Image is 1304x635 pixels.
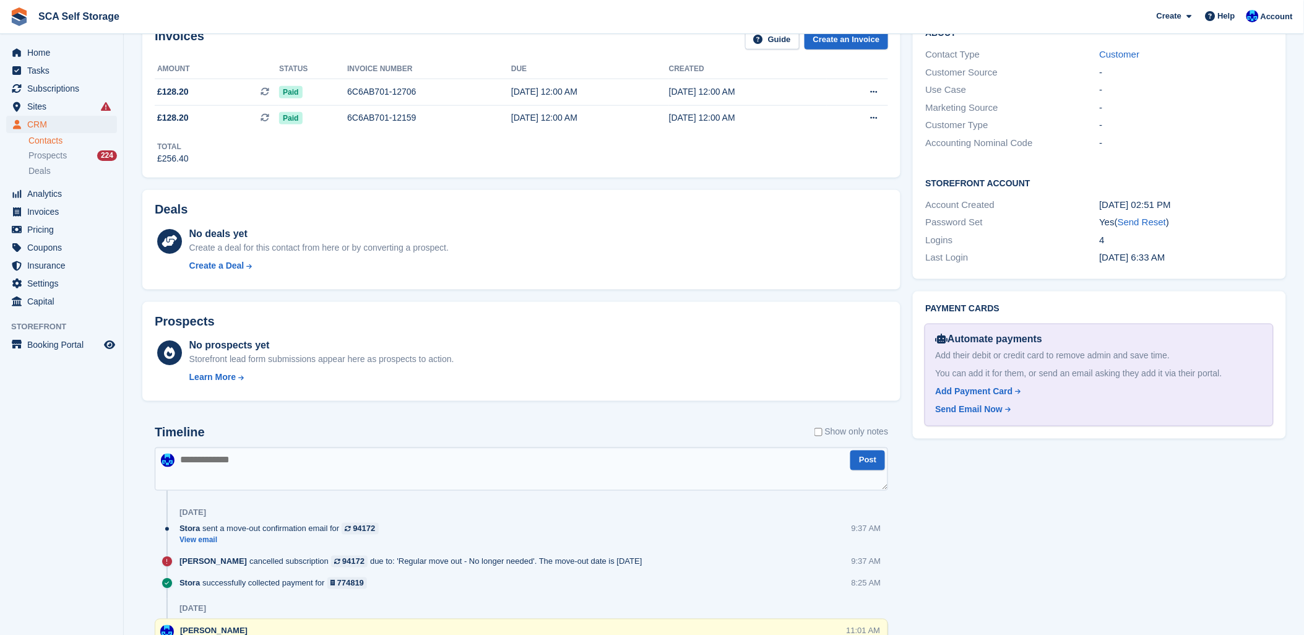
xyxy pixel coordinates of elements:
a: Learn More [189,371,454,384]
a: menu [6,275,117,292]
a: Preview store [102,337,117,352]
h2: Timeline [155,426,205,440]
span: Prospects [28,150,67,162]
span: £128.20 [157,85,189,98]
a: menu [6,44,117,61]
div: [DATE] 02:51 PM [1100,198,1274,212]
div: - [1100,83,1274,97]
span: Analytics [27,185,101,202]
a: 94172 [342,523,378,535]
a: menu [6,185,117,202]
a: menu [6,257,117,274]
a: menu [6,293,117,310]
a: Create an Invoice [805,29,889,50]
div: 774819 [337,577,364,589]
div: - [1100,66,1274,80]
th: Due [511,59,669,79]
span: Home [27,44,101,61]
a: SCA Self Storage [33,6,124,27]
div: Customer Type [925,118,1099,132]
div: Customer Source [925,66,1099,80]
div: 94172 [353,523,375,535]
span: Deals [28,165,51,177]
th: Invoice number [347,59,511,79]
div: 224 [97,150,117,161]
span: Account [1261,11,1293,23]
h2: Prospects [155,314,215,329]
div: 8:25 AM [852,577,881,589]
div: Total [157,141,189,152]
div: No deals yet [189,227,449,241]
div: [DATE] 12:00 AM [511,85,669,98]
div: Password Set [925,215,1099,230]
span: Pricing [27,221,101,238]
div: Logins [925,233,1099,248]
span: Tasks [27,62,101,79]
div: Account Created [925,198,1099,212]
div: Add their debit or credit card to remove admin and save time. [935,349,1263,362]
div: successfully collected payment for [179,577,373,589]
div: You can add it for them, or send an email asking they add it via their portal. [935,367,1263,380]
h2: Payment cards [925,304,1273,314]
div: - [1100,118,1274,132]
span: Stora [179,523,200,535]
div: Create a Deal [189,259,244,272]
a: Deals [28,165,117,178]
div: Storefront lead form submissions appear here as prospects to action. [189,353,454,366]
span: Invoices [27,203,101,220]
a: menu [6,62,117,79]
span: £128.20 [157,111,189,124]
div: Use Case [925,83,1099,97]
div: 9:37 AM [852,556,881,568]
div: 6C6AB701-12159 [347,111,511,124]
div: Contact Type [925,48,1099,62]
button: Post [850,451,885,471]
span: Paid [279,112,302,124]
div: [DATE] [179,508,206,518]
span: Stora [179,577,200,589]
a: View email [179,535,385,546]
label: Show only notes [814,426,889,439]
span: Subscriptions [27,80,101,97]
a: Add Payment Card [935,385,1258,398]
img: stora-icon-8386f47178a22dfd0bd8f6a31ec36ba5ce8667c1dd55bd0f319d3a0aa187defe.svg [10,7,28,26]
div: Learn More [189,371,236,384]
span: Sites [27,98,101,115]
a: Contacts [28,135,117,147]
div: Create a deal for this contact from here or by converting a prospect. [189,241,449,254]
div: Last Login [925,251,1099,265]
span: Paid [279,86,302,98]
div: - [1100,136,1274,150]
a: menu [6,239,117,256]
a: menu [6,80,117,97]
div: £256.40 [157,152,189,165]
a: menu [6,203,117,220]
span: Booking Portal [27,336,101,353]
a: Prospects 224 [28,149,117,162]
span: CRM [27,116,101,133]
div: Yes [1100,215,1274,230]
div: [DATE] [179,604,206,614]
input: Show only notes [814,426,823,439]
div: - [1100,101,1274,115]
span: Storefront [11,321,123,333]
span: Capital [27,293,101,310]
h2: Storefront Account [925,176,1273,189]
div: [DATE] 12:00 AM [669,111,827,124]
i: Smart entry sync failures have occurred [101,102,111,111]
a: menu [6,221,117,238]
div: No prospects yet [189,338,454,353]
h2: Deals [155,202,188,217]
a: menu [6,336,117,353]
th: Amount [155,59,279,79]
a: menu [6,116,117,133]
th: Status [279,59,347,79]
div: Accounting Nominal Code [925,136,1099,150]
div: Automate payments [935,332,1263,347]
span: Help [1218,10,1235,22]
img: Kelly Neesham [161,454,175,467]
img: Kelly Neesham [1246,10,1259,22]
a: 94172 [331,556,368,568]
div: [DATE] 12:00 AM [669,85,827,98]
div: Marketing Source [925,101,1099,115]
